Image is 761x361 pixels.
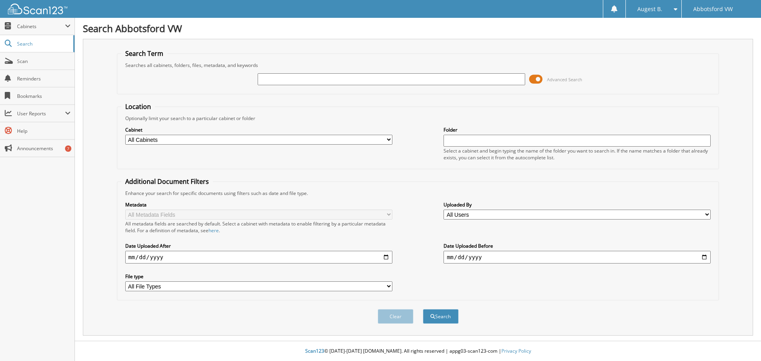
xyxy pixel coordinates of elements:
div: © [DATE]-[DATE] [DOMAIN_NAME]. All rights reserved | appg03-scan123-com | [75,342,761,361]
span: Bookmarks [17,93,71,99]
button: Clear [378,309,413,324]
span: Cabinets [17,23,65,30]
label: Uploaded By [444,201,711,208]
a: here [208,227,219,234]
legend: Location [121,102,155,111]
span: Abbotsford VW [693,7,733,11]
label: File type [125,273,392,280]
div: Searches all cabinets, folders, files, metadata, and keywords [121,62,715,69]
input: start [125,251,392,264]
span: Reminders [17,75,71,82]
a: Privacy Policy [501,348,531,354]
span: Scan123 [305,348,324,354]
label: Date Uploaded Before [444,243,711,249]
label: Metadata [125,201,392,208]
div: All metadata fields are searched by default. Select a cabinet with metadata to enable filtering b... [125,220,392,234]
span: Advanced Search [547,76,582,82]
label: Cabinet [125,126,392,133]
legend: Search Term [121,49,167,58]
span: Help [17,128,71,134]
legend: Additional Document Filters [121,177,213,186]
img: scan123-logo-white.svg [8,4,67,14]
span: Augest B. [637,7,662,11]
span: Announcements [17,145,71,152]
span: Scan [17,58,71,65]
div: 7 [65,145,71,152]
label: Folder [444,126,711,133]
span: User Reports [17,110,65,117]
iframe: Chat Widget [721,323,761,361]
div: Select a cabinet and begin typing the name of the folder you want to search in. If the name match... [444,147,711,161]
div: Enhance your search for specific documents using filters such as date and file type. [121,190,715,197]
div: Optionally limit your search to a particular cabinet or folder [121,115,715,122]
button: Search [423,309,459,324]
h1: Search Abbotsford VW [83,22,753,35]
label: Date Uploaded After [125,243,392,249]
input: end [444,251,711,264]
span: Search [17,40,69,47]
